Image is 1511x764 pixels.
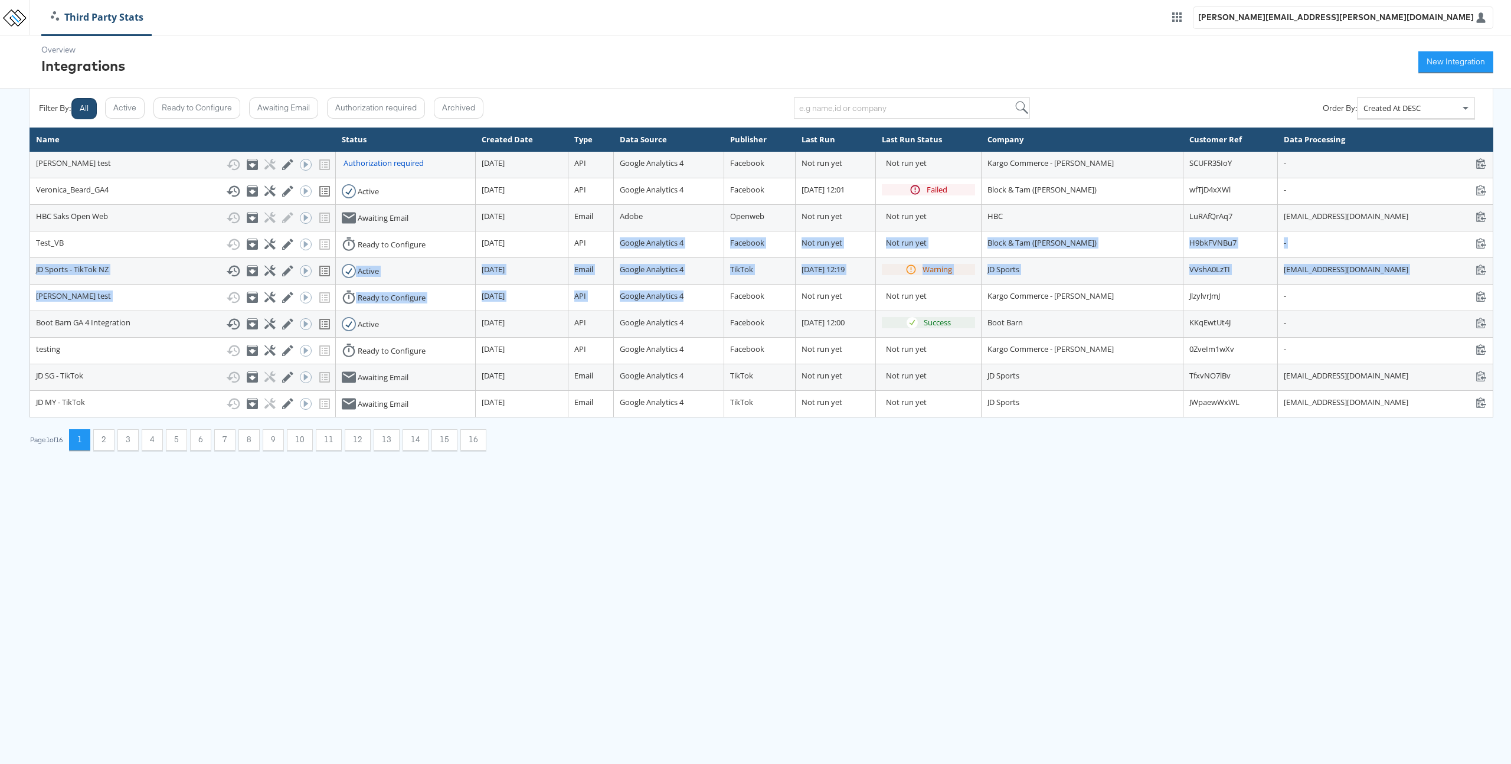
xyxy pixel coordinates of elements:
[1189,158,1232,168] span: SCUFR35IoY
[30,128,336,152] th: Name
[358,372,408,383] div: Awaiting Email
[574,317,586,328] span: API
[620,290,683,301] span: Google Analytics 4
[482,344,505,354] span: [DATE]
[620,370,683,381] span: Google Analytics 4
[802,211,842,221] span: Not run yet
[620,264,683,275] span: Google Analytics 4
[730,344,764,354] span: Facebook
[1189,264,1230,275] span: VVshA0LzTI
[482,317,505,328] span: [DATE]
[613,128,724,152] th: Data Source
[1284,264,1487,275] div: [EMAIL_ADDRESS][DOMAIN_NAME]
[802,344,842,354] span: Not run yet
[802,397,842,407] span: Not run yet
[924,317,951,328] div: Success
[1284,317,1487,328] div: -
[987,158,1114,168] span: Kargo Commerce - [PERSON_NAME]
[802,290,842,301] span: Not run yet
[730,211,764,221] span: Openweb
[927,184,947,195] div: Failed
[36,344,329,358] div: testing
[42,11,152,24] a: Third Party Stats
[214,429,236,450] button: 7
[358,186,379,197] div: Active
[620,158,683,168] span: Google Analytics 4
[730,397,753,407] span: TikTok
[374,429,400,450] button: 13
[36,158,329,172] div: [PERSON_NAME] test
[987,290,1114,301] span: Kargo Commerce - [PERSON_NAME]
[482,184,505,195] span: [DATE]
[318,317,332,331] svg: View missing tracking codes
[802,370,842,381] span: Not run yet
[1189,317,1231,328] span: KKqEwtUt4J
[105,97,145,119] button: Active
[358,319,379,330] div: Active
[1189,211,1232,221] span: LuRAfQrAq7
[1189,237,1237,248] span: H9bkFVNBu7
[886,211,975,222] div: Not run yet
[987,264,1019,275] span: JD Sports
[36,397,329,411] div: JD MY - TikTok
[620,237,683,248] span: Google Analytics 4
[482,237,505,248] span: [DATE]
[69,429,90,450] button: 1
[987,317,1023,328] span: Boot Barn
[730,317,764,328] span: Facebook
[802,158,842,168] span: Not run yet
[987,344,1114,354] span: Kargo Commerce - [PERSON_NAME]
[987,211,1003,221] span: HBC
[730,264,753,275] span: TikTok
[36,237,329,252] div: Test_VB
[41,44,125,55] div: Overview
[318,264,332,278] svg: View missing tracking codes
[142,429,163,450] button: 4
[1284,344,1487,355] div: -
[1284,370,1487,381] div: [EMAIL_ADDRESS][DOMAIN_NAME]
[1284,290,1487,302] div: -
[482,264,505,275] span: [DATE]
[795,128,876,152] th: Last Run
[358,266,379,277] div: Active
[574,370,593,381] span: Email
[1189,370,1231,381] span: TfxvNO7lBv
[574,397,593,407] span: Email
[36,184,329,198] div: Veronica_Beard_GA4
[1284,158,1487,169] div: -
[1189,397,1239,407] span: JWpaewWxWL
[36,264,329,278] div: JD Sports - TikTok NZ
[574,290,586,301] span: API
[1284,184,1487,195] div: -
[1284,237,1487,249] div: -
[434,97,483,119] button: Archived
[327,97,425,119] button: Authorization required
[431,429,457,450] button: 15
[568,128,613,152] th: Type
[724,128,796,152] th: Publisher
[1284,211,1487,222] div: [EMAIL_ADDRESS][DOMAIN_NAME]
[987,237,1097,248] span: Block & Tam ([PERSON_NAME])
[730,290,764,301] span: Facebook
[318,184,332,198] svg: View missing tracking codes
[886,290,975,302] div: Not run yet
[620,184,683,195] span: Google Analytics 4
[620,211,643,221] span: Adobe
[730,184,764,195] span: Facebook
[482,290,505,301] span: [DATE]
[1189,184,1231,195] span: wfTjD4xXWl
[1363,103,1421,113] span: Created At DESC
[190,429,211,450] button: 6
[153,97,240,119] button: Ready to Configure
[574,264,593,275] span: Email
[574,237,586,248] span: API
[987,370,1019,381] span: JD Sports
[886,370,975,381] div: Not run yet
[36,370,329,384] div: JD SG - TikTok
[802,317,845,328] span: [DATE] 12:00
[1198,12,1474,23] div: [PERSON_NAME][EMAIL_ADDRESS][PERSON_NAME][DOMAIN_NAME]
[730,237,764,248] span: Facebook
[730,158,764,168] span: Facebook
[482,397,505,407] span: [DATE]
[403,429,429,450] button: 14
